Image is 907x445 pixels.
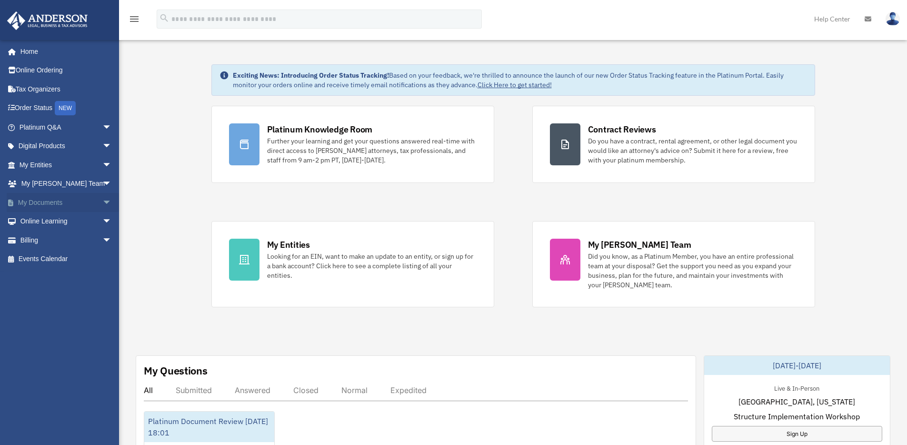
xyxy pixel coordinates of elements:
a: Events Calendar [7,250,126,269]
div: Platinum Document Review [DATE] 18:01 [144,412,274,442]
span: arrow_drop_down [102,155,121,175]
a: Platinum Q&Aarrow_drop_down [7,118,126,137]
span: arrow_drop_down [102,118,121,137]
div: My [PERSON_NAME] Team [588,239,691,251]
div: Answered [235,385,270,395]
div: Live & In-Person [767,383,827,393]
span: arrow_drop_down [102,212,121,232]
a: Contract Reviews Do you have a contract, rental agreement, or other legal document you would like... [532,106,815,183]
a: Digital Productsarrow_drop_down [7,137,126,156]
a: Online Learningarrow_drop_down [7,212,126,231]
div: Contract Reviews [588,123,656,135]
span: arrow_drop_down [102,174,121,194]
img: User Pic [886,12,900,26]
div: Did you know, as a Platinum Member, you have an entire professional team at your disposal? Get th... [588,252,797,290]
div: My Entities [267,239,310,251]
span: Structure Implementation Workshop [734,411,860,422]
div: Normal [341,385,368,395]
div: Based on your feedback, we're thrilled to announce the launch of our new Order Status Tracking fe... [233,71,807,90]
a: Tax Organizers [7,80,126,99]
div: Looking for an EIN, want to make an update to an entity, or sign up for a bank account? Click her... [267,252,477,280]
a: Online Ordering [7,61,126,80]
div: Closed [293,385,319,395]
a: My [PERSON_NAME] Teamarrow_drop_down [7,174,126,193]
a: My Entities Looking for an EIN, want to make an update to an entity, or sign up for a bank accoun... [211,221,494,307]
div: Expedited [390,385,427,395]
a: Click Here to get started! [478,81,552,89]
i: menu [129,13,140,25]
div: My Questions [144,364,208,378]
a: Order StatusNEW [7,99,126,118]
a: Billingarrow_drop_down [7,231,126,250]
div: Do you have a contract, rental agreement, or other legal document you would like an attorney's ad... [588,136,797,165]
span: arrow_drop_down [102,137,121,156]
i: search [159,13,169,23]
a: My [PERSON_NAME] Team Did you know, as a Platinum Member, you have an entire professional team at... [532,221,815,307]
a: menu [129,17,140,25]
a: Home [7,42,121,61]
a: Platinum Knowledge Room Further your learning and get your questions answered real-time with dire... [211,106,494,183]
a: Sign Up [712,426,882,442]
div: Further your learning and get your questions answered real-time with direct access to [PERSON_NAM... [267,136,477,165]
div: [DATE]-[DATE] [704,356,890,375]
span: arrow_drop_down [102,231,121,250]
div: Platinum Knowledge Room [267,123,373,135]
div: Submitted [176,385,212,395]
a: My Documentsarrow_drop_down [7,193,126,212]
div: All [144,385,153,395]
strong: Exciting News: Introducing Order Status Tracking! [233,71,389,80]
span: arrow_drop_down [102,193,121,212]
a: My Entitiesarrow_drop_down [7,155,126,174]
span: [GEOGRAPHIC_DATA], [US_STATE] [738,396,855,407]
img: Anderson Advisors Platinum Portal [4,11,90,30]
div: NEW [55,101,76,115]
